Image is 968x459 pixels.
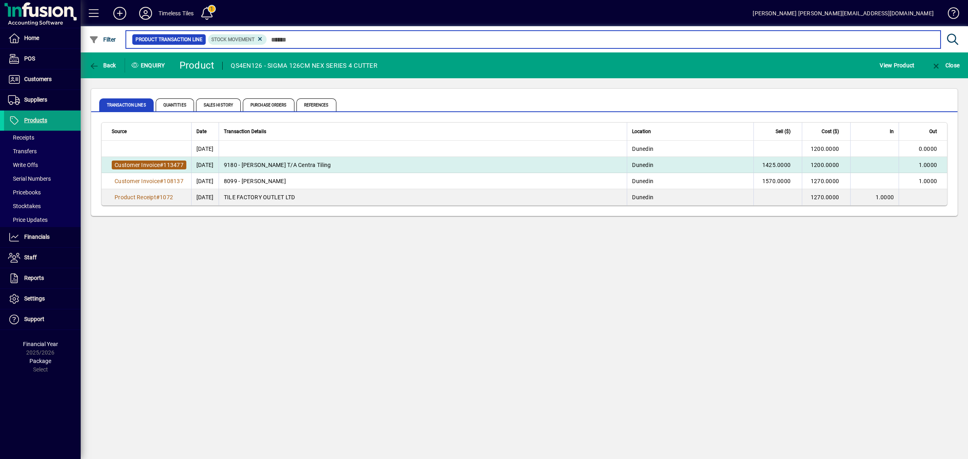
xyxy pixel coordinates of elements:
[136,35,202,44] span: Product Transaction Line
[929,58,962,73] button: Close
[632,146,653,152] span: Dunedin
[23,341,58,347] span: Financial Year
[219,173,627,189] td: 8099 - [PERSON_NAME]
[802,157,850,173] td: 1200.0000
[876,194,894,200] span: 1.0000
[4,144,81,158] a: Transfers
[8,148,37,154] span: Transfers
[4,186,81,199] a: Pricebooks
[4,69,81,90] a: Customers
[8,203,41,209] span: Stocktakes
[929,127,937,136] span: Out
[29,358,51,364] span: Package
[115,162,160,168] span: Customer Invoice
[4,199,81,213] a: Stocktakes
[931,62,960,69] span: Close
[8,162,38,168] span: Write Offs
[753,7,934,20] div: [PERSON_NAME] [PERSON_NAME][EMAIL_ADDRESS][DOMAIN_NAME]
[191,189,219,205] td: [DATE]
[753,157,802,173] td: 1425.0000
[196,98,241,111] span: Sales History
[4,28,81,48] a: Home
[4,289,81,309] a: Settings
[4,309,81,330] a: Support
[632,127,749,136] div: Location
[24,96,47,103] span: Suppliers
[822,127,839,136] span: Cost ($)
[156,98,194,111] span: Quantities
[24,117,47,123] span: Products
[112,127,186,136] div: Source
[4,227,81,247] a: Financials
[8,189,41,196] span: Pricebooks
[115,178,160,184] span: Customer Invoice
[24,275,44,281] span: Reports
[179,59,215,72] div: Product
[196,127,207,136] span: Date
[296,98,336,111] span: References
[942,2,958,28] a: Knowledge Base
[219,157,627,173] td: 9180 - [PERSON_NAME] T/A Centra Tiling
[807,127,846,136] div: Cost ($)
[115,194,156,200] span: Product Receipt
[4,158,81,172] a: Write Offs
[112,193,176,202] a: Product Receipt#1072
[24,35,39,41] span: Home
[4,213,81,227] a: Price Updates
[878,58,916,73] button: View Product
[24,316,44,322] span: Support
[163,162,184,168] span: 113477
[156,194,160,200] span: #
[880,59,914,72] span: View Product
[632,194,653,200] span: Dunedin
[208,34,267,45] mat-chip: Product Transaction Type: Stock movement
[923,58,968,73] app-page-header-button: Close enquiry
[8,134,34,141] span: Receipts
[776,127,791,136] span: Sell ($)
[81,58,125,73] app-page-header-button: Back
[125,59,173,72] div: Enquiry
[24,76,52,82] span: Customers
[191,157,219,173] td: [DATE]
[191,141,219,157] td: [DATE]
[89,36,116,43] span: Filter
[112,177,186,186] a: Customer Invoice#108137
[24,234,50,240] span: Financials
[24,55,35,62] span: POS
[160,162,163,168] span: #
[890,127,894,136] span: In
[89,62,116,69] span: Back
[211,37,255,42] span: Stock movement
[8,175,51,182] span: Serial Numbers
[802,141,850,157] td: 1200.0000
[4,248,81,268] a: Staff
[133,6,159,21] button: Profile
[919,146,937,152] span: 0.0000
[163,178,184,184] span: 108137
[4,49,81,69] a: POS
[87,58,118,73] button: Back
[24,295,45,302] span: Settings
[160,194,173,200] span: 1072
[24,254,37,261] span: Staff
[4,131,81,144] a: Receipts
[802,189,850,205] td: 1270.0000
[107,6,133,21] button: Add
[4,268,81,288] a: Reports
[919,178,937,184] span: 1.0000
[632,162,653,168] span: Dunedin
[160,178,163,184] span: #
[219,189,627,205] td: TILE FACTORY OUTLET LTD
[8,217,48,223] span: Price Updates
[191,173,219,189] td: [DATE]
[159,7,194,20] div: Timeless Tiles
[4,90,81,110] a: Suppliers
[196,127,214,136] div: Date
[112,127,127,136] span: Source
[802,173,850,189] td: 1270.0000
[4,172,81,186] a: Serial Numbers
[112,161,186,169] a: Customer Invoice#113477
[759,127,798,136] div: Sell ($)
[632,178,653,184] span: Dunedin
[632,127,651,136] span: Location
